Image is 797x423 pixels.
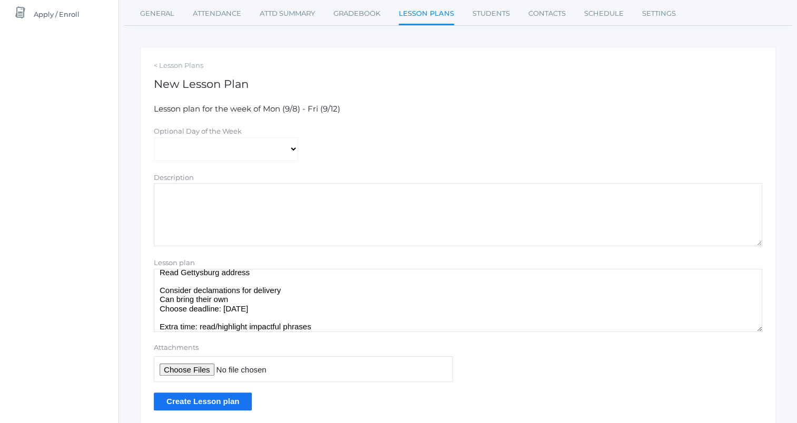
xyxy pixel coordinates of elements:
[473,3,510,24] a: Students
[154,61,762,71] a: < Lesson Plans
[154,104,340,114] span: Lesson plan for the week of Mon (9/8) - Fri (9/12)
[528,3,566,24] a: Contacts
[154,343,453,353] label: Attachments
[584,3,624,24] a: Schedule
[154,173,194,182] label: Description
[154,258,195,267] label: Lesson plan
[154,78,762,90] h1: New Lesson Plan
[399,3,454,26] a: Lesson Plans
[140,3,174,24] a: General
[642,3,676,24] a: Settings
[154,127,242,135] label: Optional Day of the Week
[260,3,315,24] a: Attd Summary
[193,3,241,24] a: Attendance
[154,392,252,410] input: Create Lesson plan
[333,3,380,24] a: Gradebook
[34,4,80,25] span: Apply / Enroll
